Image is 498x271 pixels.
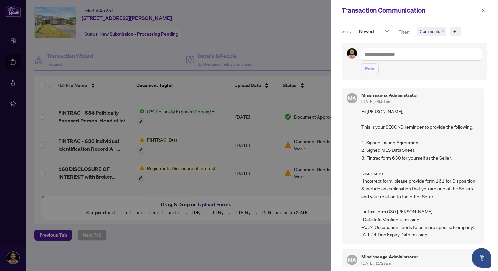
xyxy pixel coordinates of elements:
p: Sort: [342,28,352,35]
span: [DATE], 06:51pm [361,99,391,104]
span: close [441,30,445,33]
span: [DATE], 11:27am [361,261,391,266]
h5: Mississauga Administrator [361,93,418,97]
span: MA [348,94,356,102]
p: Filter: [398,28,411,36]
span: Comments [417,27,446,36]
h5: Mississauga Administrator [361,255,418,259]
span: Comments [420,28,440,35]
span: Hi [PERSON_NAME], This is your SECOND reminder to provide the following. 1. Signed Listing Agreem... [361,108,478,238]
span: MA [348,256,356,264]
div: Transaction Communication [342,5,479,15]
div: +1 [453,28,458,35]
span: close [481,8,485,13]
span: Newest [359,26,389,36]
button: Open asap [472,248,491,268]
button: Post [361,63,379,74]
img: Profile Icon [347,48,357,58]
